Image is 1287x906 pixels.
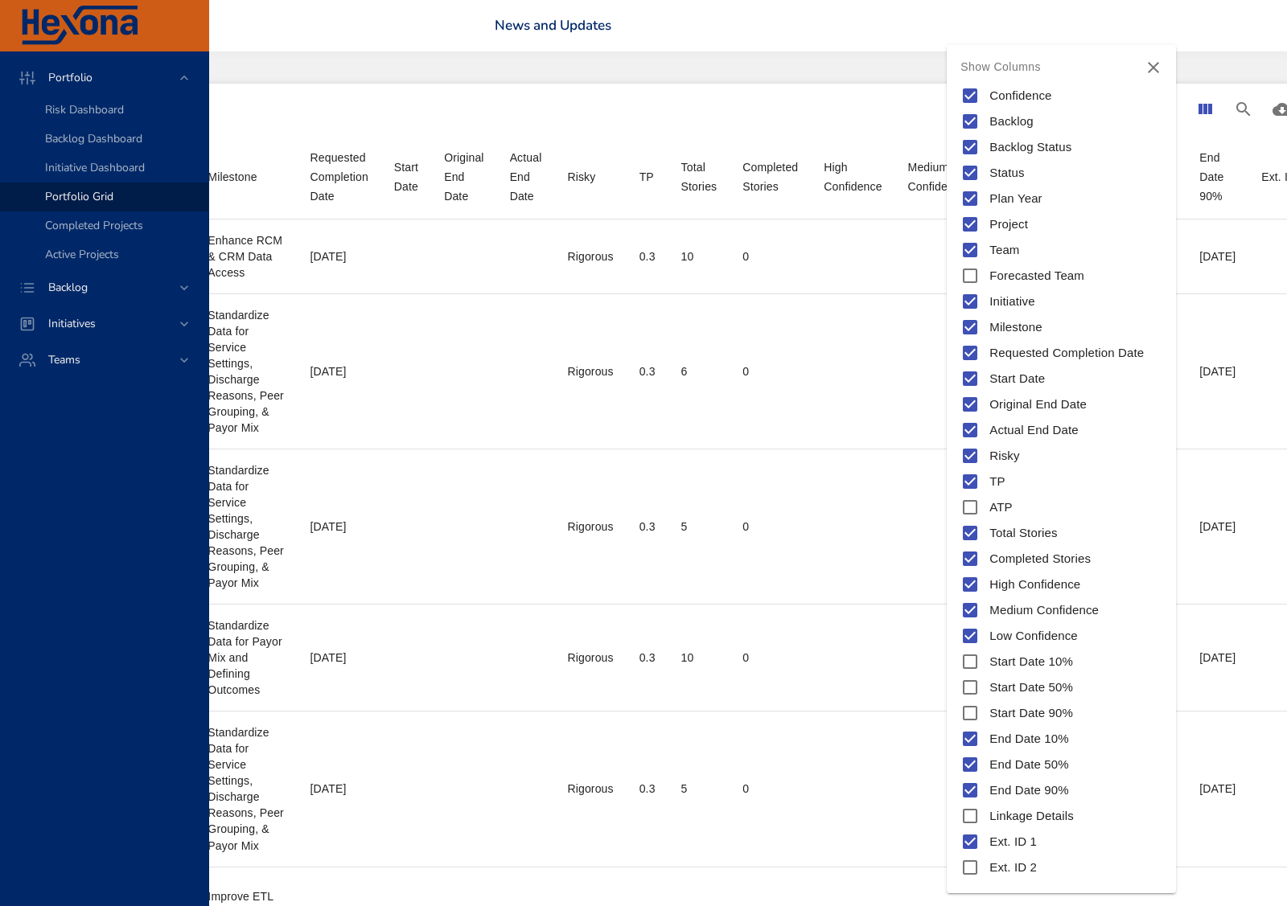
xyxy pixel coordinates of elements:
span: Ext. ID 2 [989,859,1037,877]
span: Confidence [989,87,1051,105]
span: ATP [989,498,1012,517]
span: End Date 90% [989,781,1068,800]
span: Backlog Status [989,138,1071,157]
span: Ext. ID 1 [989,833,1037,851]
span: Project [989,215,1028,234]
span: Milestone [989,318,1042,337]
span: Start Date 90% [989,704,1073,723]
span: Low Confidence [989,627,1078,646]
button: Close [1134,48,1173,87]
span: TP [989,473,1005,491]
span: Actual End Date [989,421,1079,440]
span: Status [989,164,1024,182]
span: End Date 50% [989,756,1068,774]
span: Linkage Details [989,807,1074,826]
span: Start Date [989,370,1045,388]
span: Start Date 10% [989,653,1073,671]
span: Plan Year [989,190,1042,208]
span: Medium Confidence [989,601,1099,620]
span: Total Stories [989,524,1057,543]
span: Show Columns [960,58,1137,76]
span: Forecasted Team [989,267,1084,285]
span: Risky [989,447,1019,465]
span: Backlog [989,113,1033,131]
span: Original End Date [989,396,1087,414]
span: Start Date 50% [989,678,1073,697]
span: Requested Completion Date [989,344,1144,363]
span: Initiative [989,293,1034,311]
span: Team [989,241,1019,260]
span: High Confidence [989,576,1080,594]
span: Completed Stories [989,550,1091,568]
span: End Date 10% [989,730,1068,748]
fieldset: Show/Hide Table Columns [947,45,1176,893]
